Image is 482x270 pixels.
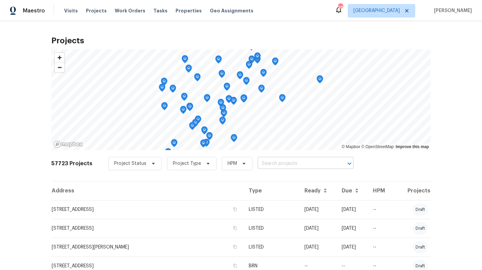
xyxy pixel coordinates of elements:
td: -- [368,238,392,257]
button: Open [345,159,354,168]
div: Map marker [260,69,267,79]
span: [GEOGRAPHIC_DATA] [353,7,400,14]
div: 98 [338,4,343,11]
span: Zoom out [55,63,64,72]
h2: Projects [51,37,431,44]
th: Type [243,181,299,200]
div: Map marker [317,75,323,86]
div: Map marker [185,64,192,75]
td: -- [368,200,392,219]
td: LISTED [243,238,299,257]
div: Map marker [203,139,210,149]
div: Map marker [200,139,207,150]
button: Zoom out [55,62,64,72]
div: Map marker [201,126,208,137]
a: OpenStreetMap [361,144,394,149]
button: Copy Address [232,225,238,231]
div: Map marker [189,122,196,132]
h2: 57723 Projects [51,160,92,167]
div: Map marker [180,106,187,116]
div: Map marker [272,57,279,68]
th: Due [336,181,368,200]
button: Zoom in [55,53,64,62]
div: Map marker [248,55,255,66]
span: Work Orders [115,7,145,14]
th: Address [51,181,243,200]
button: Copy Address [232,244,238,250]
div: Map marker [161,78,167,88]
th: Projects [392,181,431,200]
td: LISTED [243,200,299,219]
div: Map marker [204,94,210,104]
td: [STREET_ADDRESS] [51,219,243,238]
div: Map marker [224,83,230,93]
div: Map marker [165,148,172,159]
span: HPM [228,160,237,167]
div: Map marker [258,85,265,95]
span: Project Type [173,160,201,167]
div: Map marker [219,70,225,80]
a: Improve this map [396,144,429,149]
div: Map marker [240,94,247,105]
td: -- [368,219,392,238]
th: Ready [299,181,336,200]
a: Mapbox homepage [53,140,83,148]
div: Map marker [246,61,252,71]
th: HPM [368,181,392,200]
span: Visits [64,7,78,14]
div: Map marker [159,84,165,94]
div: Map marker [182,55,188,65]
td: [DATE] [336,200,368,219]
a: Mapbox [342,144,360,149]
td: LISTED [243,219,299,238]
div: Map marker [218,99,224,109]
div: Map marker [243,77,250,87]
button: Copy Address [232,263,238,269]
td: [DATE] [299,200,336,219]
div: Map marker [226,95,232,105]
span: Properties [176,7,202,14]
div: Map marker [237,71,243,82]
div: Map marker [231,134,237,144]
div: Map marker [195,116,201,126]
div: draft [413,222,428,234]
span: Project Status [114,160,146,167]
span: [PERSON_NAME] [431,7,472,14]
div: Map marker [279,94,286,104]
td: [DATE] [299,238,336,257]
span: Geo Assignments [210,7,253,14]
div: Map marker [161,102,168,113]
div: Map marker [219,117,226,127]
td: [DATE] [336,238,368,257]
div: Map marker [206,132,213,142]
td: [STREET_ADDRESS][PERSON_NAME] [51,238,243,257]
div: Map marker [181,93,188,103]
input: Search projects [258,159,335,169]
span: Tasks [153,8,167,13]
span: Projects [86,7,107,14]
div: Map marker [187,103,193,113]
div: Map marker [170,85,176,95]
div: Map marker [230,97,237,107]
canvas: Map [51,49,431,150]
div: draft [413,241,428,253]
div: Map marker [192,119,199,129]
div: Map marker [194,73,201,84]
span: Maestro [23,7,45,14]
div: Map marker [171,139,178,149]
td: [STREET_ADDRESS] [51,200,243,219]
div: Map marker [220,104,226,115]
div: Map marker [215,55,222,66]
div: draft [413,204,428,216]
button: Copy Address [232,206,238,212]
td: [DATE] [336,219,368,238]
div: Map marker [254,52,261,63]
td: [DATE] [299,219,336,238]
